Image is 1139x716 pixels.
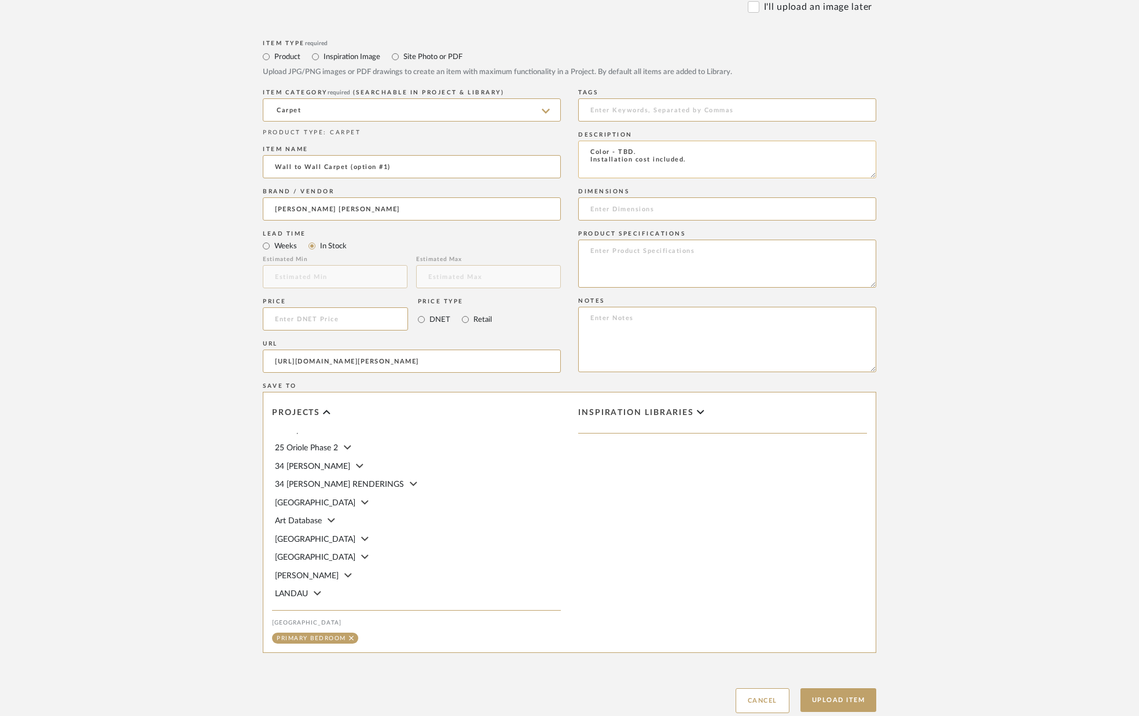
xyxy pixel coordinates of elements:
[263,128,561,137] div: PRODUCT TYPE
[273,240,297,252] label: Weeks
[800,688,877,712] button: Upload Item
[263,49,876,64] mat-radio-group: Select item type
[263,146,561,153] div: Item name
[273,50,300,63] label: Product
[402,50,462,63] label: Site Photo or PDF
[277,636,346,641] div: Primary Bedroom
[416,265,561,288] input: Estimated Max
[319,240,347,252] label: In Stock
[263,265,407,288] input: Estimated Min
[324,130,361,135] span: : CARPET
[275,535,355,544] span: [GEOGRAPHIC_DATA]
[416,256,561,263] div: Estimated Max
[578,197,876,221] input: Enter Dimensions
[263,340,561,347] div: URL
[275,462,350,471] span: 34 [PERSON_NAME]
[263,155,561,178] input: Enter Name
[736,688,789,713] button: Cancel
[578,298,876,304] div: Notes
[578,230,876,237] div: Product Specifications
[263,230,561,237] div: Lead Time
[263,383,876,390] div: Save To
[263,350,561,373] input: Enter URL
[428,313,450,326] label: DNET
[578,131,876,138] div: Description
[578,408,694,418] span: Inspiration libraries
[275,590,308,598] span: LANDAU
[275,480,404,489] span: 34 [PERSON_NAME] RENDERINGS
[353,90,505,96] span: (Searchable in Project & Library)
[578,188,876,195] div: Dimensions
[328,90,350,96] span: required
[263,238,561,253] mat-radio-group: Select item type
[272,408,320,418] span: Projects
[472,313,492,326] label: Retail
[263,89,561,96] div: ITEM CATEGORY
[578,89,876,96] div: Tags
[275,553,355,561] span: [GEOGRAPHIC_DATA]
[275,517,322,525] span: Art Database
[263,256,407,263] div: Estimated Min
[578,98,876,122] input: Enter Keywords, Separated by Commas
[263,40,876,47] div: Item Type
[418,307,492,331] mat-radio-group: Select price type
[263,98,561,122] input: Type a category to search and select
[275,499,355,507] span: [GEOGRAPHIC_DATA]
[275,444,338,452] span: 25 Oriole Phase 2
[263,298,408,305] div: Price
[275,572,339,580] span: [PERSON_NAME]
[322,50,380,63] label: Inspiration Image
[305,41,328,46] span: required
[263,307,408,331] input: Enter DNET Price
[263,197,561,221] input: Unknown
[418,298,492,305] div: Price Type
[263,188,561,195] div: Brand / Vendor
[272,619,561,626] div: [GEOGRAPHIC_DATA]
[263,67,876,78] div: Upload JPG/PNG images or PDF drawings to create an item with maximum functionality in a Project. ...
